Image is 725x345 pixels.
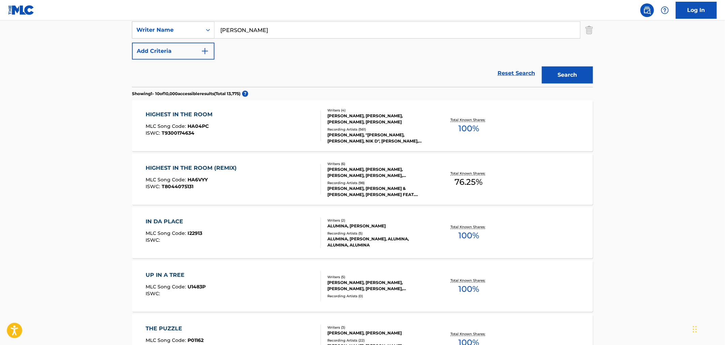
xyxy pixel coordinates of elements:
div: Help [658,3,672,17]
div: HIGHEST IN THE ROOM [146,110,216,119]
p: Total Known Shares: [450,117,487,122]
span: HA04PC [188,123,209,129]
span: MLC Song Code : [146,284,188,290]
span: T8044075131 [162,183,194,190]
div: ALUMINA, [PERSON_NAME] [327,223,430,229]
a: Public Search [640,3,654,17]
div: Recording Artists ( 5 ) [327,231,430,236]
p: Total Known Shares: [450,331,487,336]
span: 100 % [458,283,479,295]
span: ISWC : [146,237,162,243]
span: I22913 [188,230,203,236]
div: Recording Artists ( 0 ) [327,294,430,299]
img: Delete Criterion [586,21,593,39]
span: MLC Song Code : [146,337,188,343]
iframe: Chat Widget [691,312,725,345]
div: Writers ( 2 ) [327,218,430,223]
div: [PERSON_NAME], [PERSON_NAME] & [PERSON_NAME], [PERSON_NAME] FEAT. [PERSON_NAME] & [PERSON_NAME], ... [327,185,430,198]
a: HIGHEST IN THE ROOM (REMIX)MLC Song Code:HA6VYYISWC:T8044075131Writers (6)[PERSON_NAME], [PERSON_... [132,154,593,205]
div: Recording Artists ( 98 ) [327,180,430,185]
span: ISWC : [146,290,162,297]
div: Drag [693,319,697,340]
div: Writers ( 6 ) [327,161,430,166]
img: search [643,6,651,14]
div: Recording Artists ( 22 ) [327,338,430,343]
div: Writers ( 3 ) [327,325,430,330]
span: MLC Song Code : [146,177,188,183]
div: [PERSON_NAME], [PERSON_NAME], [PERSON_NAME], [PERSON_NAME] [327,113,430,125]
div: THE PUZZLE [146,325,204,333]
span: 76.25 % [455,176,483,188]
img: help [661,6,669,14]
div: Writer Name [136,26,198,34]
div: Writers ( 4 ) [327,108,430,113]
a: IN DA PLACEMLC Song Code:I22913ISWC:Writers (2)ALUMINA, [PERSON_NAME]Recording Artists (5)ALUMINA... [132,207,593,258]
span: MLC Song Code : [146,230,188,236]
span: P01162 [188,337,204,343]
a: UP IN A TREEMLC Song Code:U1483PISWC:Writers (5)[PERSON_NAME], [PERSON_NAME], [PERSON_NAME], [PER... [132,261,593,312]
a: Reset Search [494,66,538,81]
p: Total Known Shares: [450,171,487,176]
div: UP IN A TREE [146,271,206,279]
span: ? [242,91,248,97]
span: ISWC : [146,130,162,136]
a: Log In [676,2,717,19]
div: IN DA PLACE [146,217,203,226]
div: [PERSON_NAME], [PERSON_NAME] [327,330,430,336]
span: U1483P [188,284,206,290]
div: Recording Artists ( 561 ) [327,127,430,132]
div: Writers ( 5 ) [327,274,430,280]
p: Total Known Shares: [450,224,487,229]
div: [PERSON_NAME], [PERSON_NAME], [PERSON_NAME], [PERSON_NAME], [PERSON_NAME] [327,280,430,292]
a: HIGHEST IN THE ROOMMLC Song Code:HA04PCISWC:T9300174634Writers (4)[PERSON_NAME], [PERSON_NAME], [... [132,100,593,151]
button: Search [542,66,593,84]
button: Add Criteria [132,43,214,60]
form: Search Form [132,0,593,87]
span: MLC Song Code : [146,123,188,129]
div: [PERSON_NAME], "[PERSON_NAME], [PERSON_NAME], NIK D", [PERSON_NAME], [PERSON_NAME], [PERSON_NAME] [327,132,430,144]
div: HIGHEST IN THE ROOM (REMIX) [146,164,240,172]
span: 100 % [458,229,479,242]
span: HA6VYY [188,177,208,183]
img: 9d2ae6d4665cec9f34b9.svg [201,47,209,55]
div: [PERSON_NAME], [PERSON_NAME], [PERSON_NAME], [PERSON_NAME], [PERSON_NAME], [PERSON_NAME] [327,166,430,179]
span: ISWC : [146,183,162,190]
img: MLC Logo [8,5,34,15]
p: Showing 1 - 10 of 10,000 accessible results (Total 13,775 ) [132,91,240,97]
div: ALUMINA, [PERSON_NAME], ALUMINA, ALUMINA, ALUMINA [327,236,430,248]
span: 100 % [458,122,479,135]
p: Total Known Shares: [450,278,487,283]
span: T9300174634 [162,130,195,136]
